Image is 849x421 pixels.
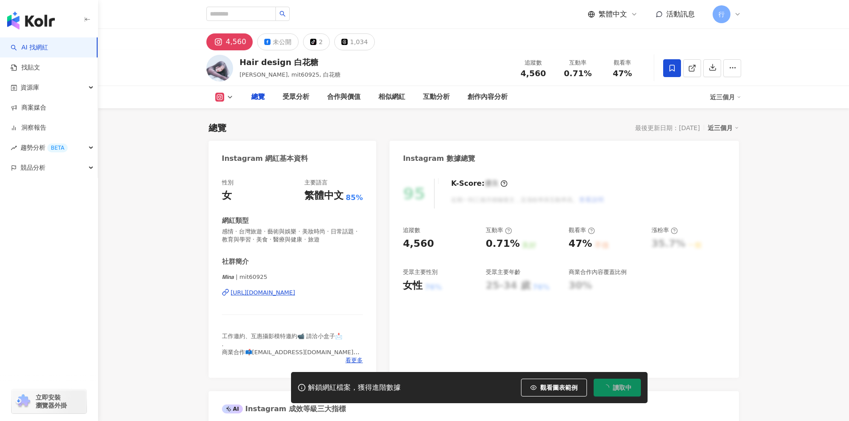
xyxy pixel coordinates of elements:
button: 4,560 [206,33,253,50]
div: 創作內容分析 [468,92,508,102]
div: 社群簡介 [222,257,249,266]
div: 互動率 [486,226,512,234]
button: 未公開 [257,33,299,50]
div: 總覽 [209,122,226,134]
div: 主要語言 [304,179,328,187]
div: 受眾主要性別 [403,268,438,276]
span: 85% [346,193,363,203]
div: 近三個月 [710,90,741,104]
div: 受眾分析 [283,92,309,102]
a: 找貼文 [11,63,40,72]
div: 0.71% [486,237,520,251]
span: 感情 · 台灣旅遊 · 藝術與娛樂 · 美妝時尚 · 日常話題 · 教育與學習 · 美食 · 醫療與健康 · 旅遊 [222,228,363,244]
div: 追蹤數 [517,58,550,67]
span: 47% [613,69,632,78]
span: [PERSON_NAME], mit60925, 白花糖 [240,71,340,78]
span: 行 [718,9,725,19]
span: 0.71% [564,69,591,78]
div: 觀看率 [606,58,640,67]
span: 繁體中文 [599,9,627,19]
div: Instagram 數據總覽 [403,154,475,163]
span: 觀看圖表範例 [540,384,578,391]
div: 4,560 [403,237,434,251]
button: 2 [303,33,330,50]
div: 最後更新日期：[DATE] [635,124,700,131]
span: 𝙈𝙞𝙣𝙖 | mit60925 [222,273,363,281]
div: AI [222,405,243,413]
span: 看更多 [345,356,363,364]
div: Instagram 成效等級三大指標 [222,404,346,414]
span: search [279,11,286,17]
div: 47% [569,237,592,251]
div: 近三個月 [708,122,739,134]
div: 相似網紅 [378,92,405,102]
a: chrome extension立即安裝 瀏覽器外掛 [12,389,86,413]
div: 性別 [222,179,234,187]
a: 商案媒合 [11,103,46,112]
div: BETA [47,143,68,152]
button: 讀取中 [594,379,641,396]
div: 繁體中文 [304,189,344,203]
div: 女性 [403,279,422,293]
div: 互動分析 [423,92,450,102]
div: 漲粉率 [652,226,678,234]
div: 觀看率 [569,226,595,234]
a: searchAI 找網紅 [11,43,48,52]
span: 趨勢分析 [21,138,68,158]
div: [URL][DOMAIN_NAME] [231,289,295,297]
span: 工作邀約、互惠攝影模特邀約📹 請洽小盒子📩 . 商業合作📫[EMAIL_ADDRESS][DOMAIN_NAME] 模特帳號🧊@gigi_0023q [222,333,360,364]
div: 網紅類型 [222,216,249,225]
div: Hair design 白花糖 [240,57,340,68]
span: 立即安裝 瀏覽器外掛 [36,393,67,409]
div: K-Score : [451,179,508,188]
div: 追蹤數 [403,226,420,234]
div: 解鎖網紅檔案，獲得進階數據 [308,383,401,392]
span: loading [603,384,609,391]
a: 洞察報告 [11,123,46,132]
span: 活動訊息 [666,10,695,18]
div: 未公開 [273,36,291,48]
span: 4,560 [521,69,546,78]
span: 競品分析 [21,158,45,178]
img: chrome extension [14,394,32,409]
div: 4,560 [226,36,246,48]
div: 合作與價值 [327,92,361,102]
div: 女 [222,189,232,203]
div: 互動率 [561,58,595,67]
div: 商業合作內容覆蓋比例 [569,268,627,276]
div: 受眾主要年齡 [486,268,521,276]
span: 資源庫 [21,78,39,98]
div: 1,034 [350,36,368,48]
div: 2 [319,36,323,48]
div: Instagram 網紅基本資料 [222,154,308,163]
img: logo [7,12,55,29]
a: [URL][DOMAIN_NAME] [222,289,363,297]
div: 總覽 [251,92,265,102]
img: KOL Avatar [206,55,233,82]
span: rise [11,145,17,151]
button: 1,034 [334,33,375,50]
button: 觀看圖表範例 [521,379,587,396]
span: 讀取中 [613,384,632,391]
